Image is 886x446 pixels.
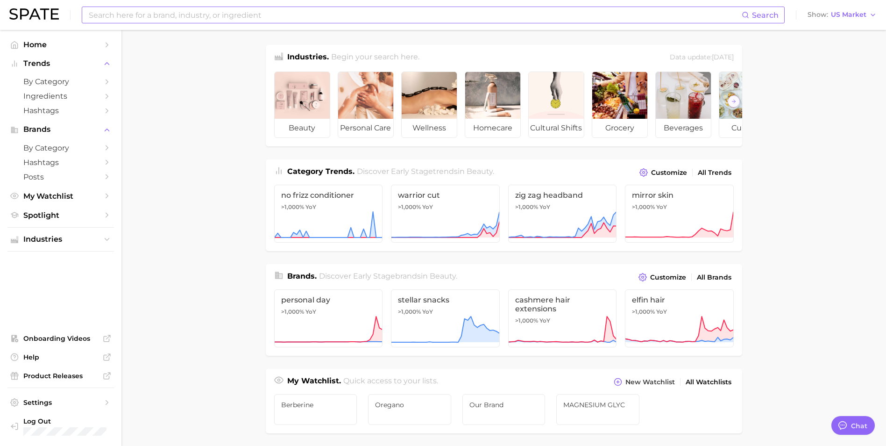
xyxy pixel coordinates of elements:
[7,208,114,223] a: Spotlight
[275,119,330,137] span: beauty
[274,185,383,243] a: no frizz conditioner>1,000% YoY
[7,232,114,246] button: Industries
[281,401,350,409] span: Berberine
[528,72,584,138] a: cultural shifts
[391,185,500,243] a: warrior cut>1,000% YoY
[683,376,734,388] a: All Watchlists
[563,401,632,409] span: MAGNESIUM GLYC
[23,59,98,68] span: Trends
[23,334,98,343] span: Onboarding Videos
[319,272,457,281] span: Discover Early Stage brands in .
[23,353,98,361] span: Help
[23,192,98,201] span: My Watchlist
[632,295,727,304] span: elfin hair
[23,398,98,407] span: Settings
[398,308,421,315] span: >1,000%
[515,295,610,313] span: cashmere hair extensions
[7,331,114,345] a: Onboarding Videos
[23,144,98,152] span: by Category
[656,308,667,316] span: YoY
[23,77,98,86] span: by Category
[23,417,112,425] span: Log Out
[7,57,114,71] button: Trends
[281,191,376,200] span: no frizz conditioner
[695,166,734,179] a: All Trends
[752,11,779,20] span: Search
[274,72,330,138] a: beauty
[23,158,98,167] span: Hashtags
[469,401,539,409] span: Our Brand
[281,295,376,304] span: personal day
[719,72,775,138] a: culinary
[637,166,689,179] button: Customize
[632,203,655,210] span: >1,000%
[274,289,383,347] a: personal day>1,000% YoY
[357,167,494,176] span: Discover Early Stage trends in .
[508,185,617,243] a: zig zag headband>1,000% YoY
[343,375,438,388] h2: Quick access to your lists.
[695,271,734,284] a: All Brands
[287,167,354,176] span: Category Trends .
[529,119,584,137] span: cultural shifts
[23,372,98,380] span: Product Releases
[465,72,521,138] a: homecare
[23,211,98,220] span: Spotlight
[7,37,114,52] a: Home
[368,394,451,425] a: Oregano
[287,51,329,64] h1: Industries.
[23,173,98,181] span: Posts
[430,272,456,281] span: beauty
[592,119,647,137] span: grocery
[611,375,677,388] button: New Watchlist
[592,72,648,138] a: grocery
[398,191,493,200] span: warrior cut
[281,203,304,210] span: >1,000%
[274,394,357,425] a: Berberine
[728,95,740,108] button: Scroll Right
[391,289,500,347] a: stellar snacks>1,000% YoY
[7,74,114,89] a: by Category
[287,272,317,281] span: Brands .
[539,317,550,324] span: YoY
[515,203,538,210] span: >1,000%
[515,191,610,200] span: zig zag headband
[632,308,655,315] span: >1,000%
[7,122,114,137] button: Brands
[401,72,457,138] a: wellness
[467,167,493,176] span: beauty
[422,308,433,316] span: YoY
[23,92,98,101] span: Ingredients
[88,7,742,23] input: Search here for a brand, industry, or ingredient
[7,414,114,439] a: Log out. Currently logged in with e-mail alyons@naturalfactors.com.
[7,170,114,184] a: Posts
[7,189,114,203] a: My Watchlist
[7,141,114,155] a: by Category
[515,317,538,324] span: >1,000%
[636,271,688,284] button: Customize
[338,72,394,138] a: personal care
[465,119,520,137] span: homecare
[7,155,114,170] a: Hashtags
[305,308,316,316] span: YoY
[670,51,734,64] div: Data update: [DATE]
[650,273,686,281] span: Customize
[402,119,457,137] span: wellness
[23,235,98,244] span: Industries
[539,203,550,211] span: YoY
[23,40,98,49] span: Home
[305,203,316,211] span: YoY
[808,12,828,17] span: Show
[697,273,731,281] span: All Brands
[655,72,711,138] a: beverages
[625,378,675,386] span: New Watchlist
[508,289,617,347] a: cashmere hair extensions>1,000% YoY
[805,9,879,21] button: ShowUS Market
[7,103,114,118] a: Hashtags
[7,89,114,103] a: Ingredients
[656,119,711,137] span: beverages
[9,8,59,20] img: SPATE
[462,394,546,425] a: Our Brand
[656,203,667,211] span: YoY
[331,51,419,64] h2: Begin your search here.
[632,191,727,200] span: mirror skin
